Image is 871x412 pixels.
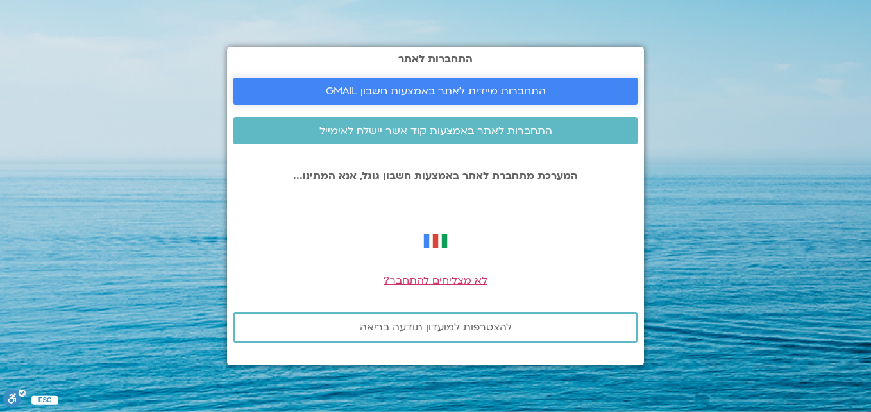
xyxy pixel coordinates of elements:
span: להצטרפות למועדון תודעה בריאה [360,322,512,333]
p: המערכת מתחברת לאתר באמצעות חשבון גוגל, אנא המתינו... [233,170,638,182]
a: להצטרפות למועדון תודעה בריאה [233,312,638,343]
a: התחברות לאתר באמצעות קוד אשר יישלח לאימייל [233,117,638,144]
a: התחברות מיידית לאתר באמצעות חשבון GMAIL [233,78,638,105]
a: לא מצליחים להתחבר? [384,273,487,288]
span: התחברות מיידית לאתר באמצעות חשבון GMAIL [326,85,546,97]
span: התחברות לאתר באמצעות קוד אשר יישלח לאימייל [319,125,552,137]
h2: התחברות לאתר [233,53,638,65]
